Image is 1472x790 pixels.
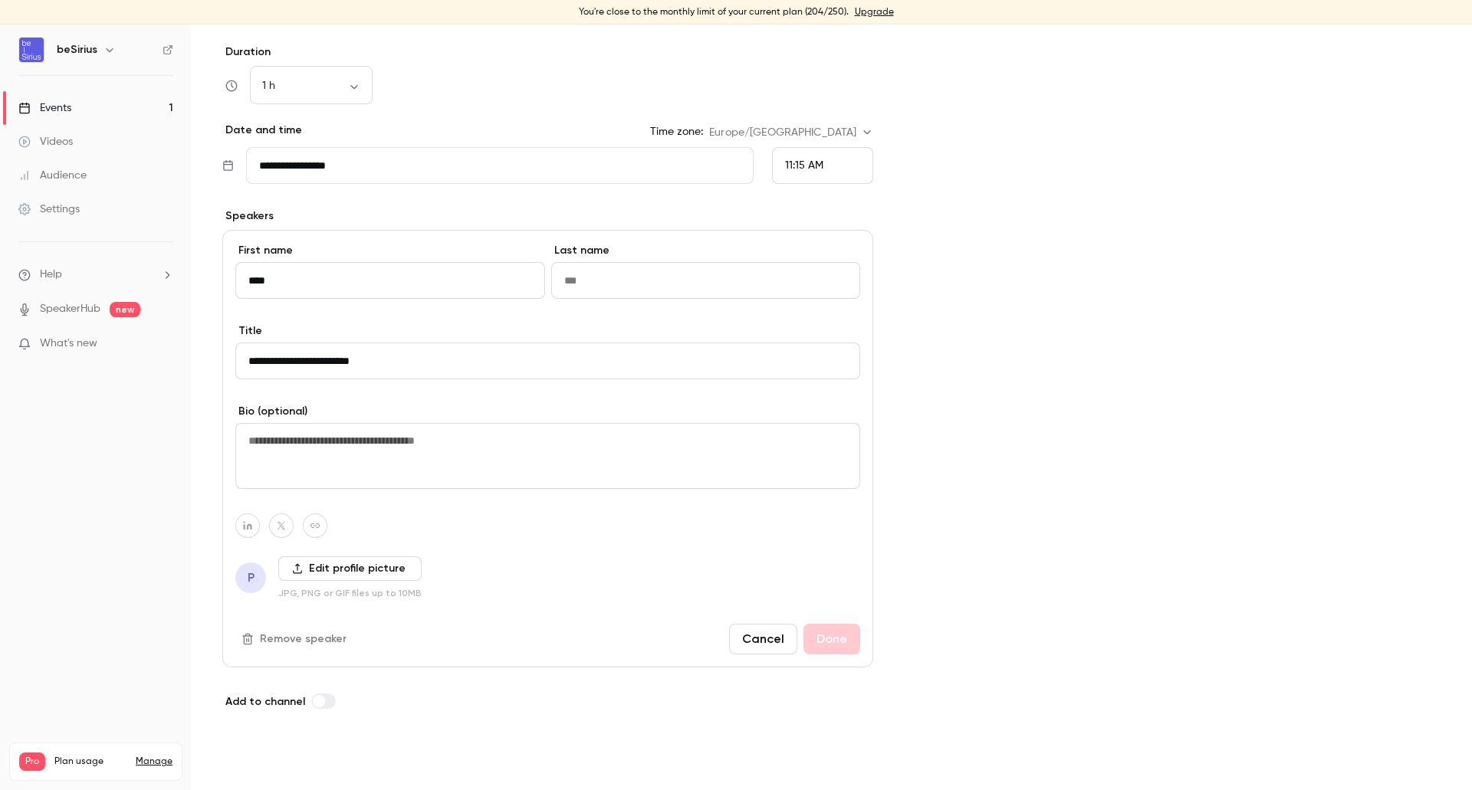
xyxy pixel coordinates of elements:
[248,569,255,587] span: P
[222,123,302,138] p: Date and time
[40,301,100,317] a: SpeakerHub
[57,42,97,57] h6: beSirius
[650,124,703,139] label: Time zone:
[235,404,860,419] label: Bio (optional)
[709,125,873,140] div: Europe/[GEOGRAPHIC_DATA]
[551,243,861,258] label: Last name
[18,267,173,283] li: help-dropdown-opener
[235,243,545,258] label: First name
[110,302,140,317] span: new
[18,202,80,217] div: Settings
[235,323,860,339] label: Title
[18,168,87,183] div: Audience
[136,756,172,768] a: Manage
[772,147,873,184] div: From
[19,38,44,62] img: beSirius
[278,587,422,599] p: JPG, PNG or GIF files up to 10MB
[278,556,422,581] label: Edit profile picture
[18,134,73,149] div: Videos
[40,267,62,283] span: Help
[19,752,45,771] span: Pro
[222,44,873,60] label: Duration
[18,100,71,116] div: Events
[855,6,894,18] a: Upgrade
[250,78,373,93] div: 1 h
[222,747,278,778] button: Save
[222,208,873,224] p: Speakers
[225,695,305,708] span: Add to channel
[54,756,127,768] span: Plan usage
[785,160,823,171] span: 11:15 AM
[729,624,797,654] button: Cancel
[235,627,356,651] button: Remove speaker
[40,336,97,352] span: What's new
